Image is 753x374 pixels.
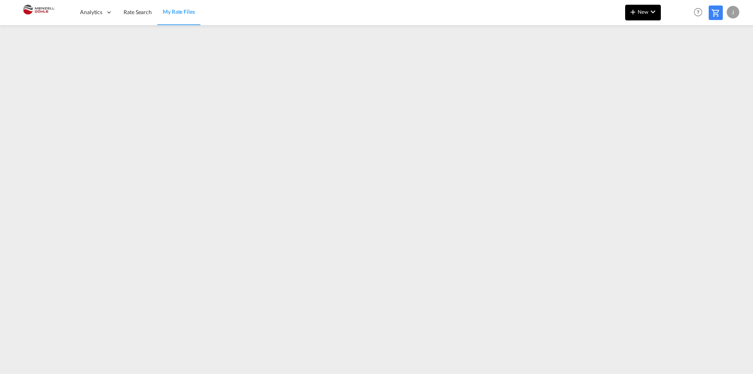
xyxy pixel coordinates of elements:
span: Analytics [80,8,102,16]
div: J [727,6,739,18]
span: Help [691,5,705,19]
button: icon-plus 400-fgNewicon-chevron-down [625,5,661,20]
md-icon: icon-plus 400-fg [628,7,638,16]
div: Help [691,5,709,20]
img: 5c2b1670644e11efba44c1e626d722bd.JPG [12,4,65,21]
span: My Rate Files [163,8,195,15]
span: New [628,9,658,15]
span: Rate Search [124,9,152,15]
md-icon: icon-chevron-down [648,7,658,16]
